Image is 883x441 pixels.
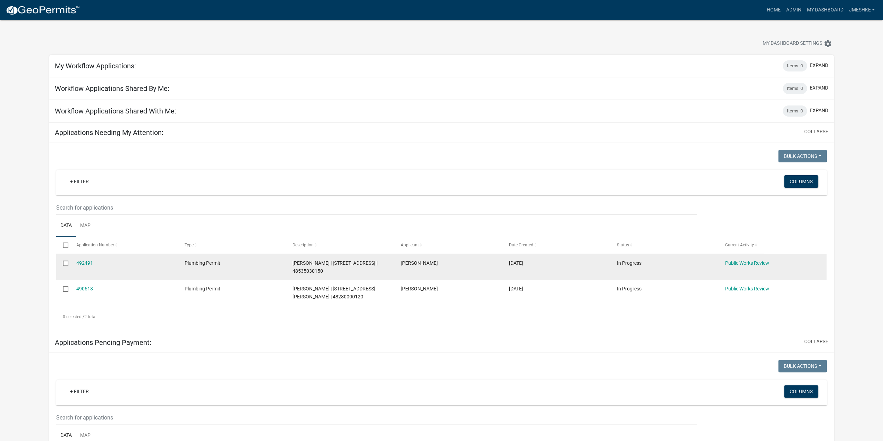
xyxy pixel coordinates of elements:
[184,260,220,266] span: Plumbing Permit
[401,243,419,247] span: Applicant
[55,84,169,93] h5: Workflow Applications Shared By Me:
[76,286,93,291] a: 490618
[55,338,151,347] h5: Applications Pending Payment:
[804,128,828,135] button: collapse
[76,260,93,266] a: 492491
[292,286,375,299] span: Jennie Starman | 1212 STEPHEN CT | 48280000120
[617,260,642,266] span: In Progress
[725,243,754,247] span: Current Activity
[804,3,846,17] a: My Dashboard
[178,237,286,253] datatable-header-cell: Type
[810,62,828,69] button: expand
[184,286,220,291] span: Plumbing Permit
[55,107,176,115] h5: Workflow Applications Shared With Me:
[56,237,69,253] datatable-header-cell: Select
[63,314,84,319] span: 0 selected /
[617,286,642,291] span: In Progress
[56,410,696,425] input: Search for applications
[286,237,394,253] datatable-header-cell: Description
[56,215,76,237] a: Data
[509,286,523,291] span: 10/09/2025
[56,308,827,325] div: 2 total
[76,215,95,237] a: Map
[401,260,438,266] span: Robin Horsch
[784,385,818,398] button: Columns
[810,84,828,92] button: expand
[757,37,838,50] button: My Dashboard Settingssettings
[778,150,827,162] button: Bulk Actions
[617,243,629,247] span: Status
[76,243,114,247] span: Application Number
[824,40,832,48] i: settings
[778,360,827,372] button: Bulk Actions
[783,105,807,117] div: Items: 0
[783,60,807,71] div: Items: 0
[804,338,828,345] button: collapse
[49,143,834,332] div: collapse
[56,201,696,215] input: Search for applications
[509,260,523,266] span: 10/14/2025
[55,128,163,137] h5: Applications Needing My Attention:
[719,237,827,253] datatable-header-cell: Current Activity
[401,286,438,291] span: Robin Horsch
[292,243,314,247] span: Description
[292,260,377,274] span: Beverly Hinshaw | 1905 S B CT | 48535030150
[610,237,719,253] datatable-header-cell: Status
[502,237,610,253] datatable-header-cell: Date Created
[783,83,807,94] div: Items: 0
[764,3,783,17] a: Home
[725,260,769,266] a: Public Works Review
[65,385,94,398] a: + Filter
[763,40,822,48] span: My Dashboard Settings
[509,243,533,247] span: Date Created
[784,175,818,188] button: Columns
[394,237,502,253] datatable-header-cell: Applicant
[725,286,769,291] a: Public Works Review
[846,3,877,17] a: jmeshke
[783,3,804,17] a: Admin
[55,62,136,70] h5: My Workflow Applications:
[810,107,828,114] button: expand
[184,243,193,247] span: Type
[65,175,94,188] a: + Filter
[70,237,178,253] datatable-header-cell: Application Number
